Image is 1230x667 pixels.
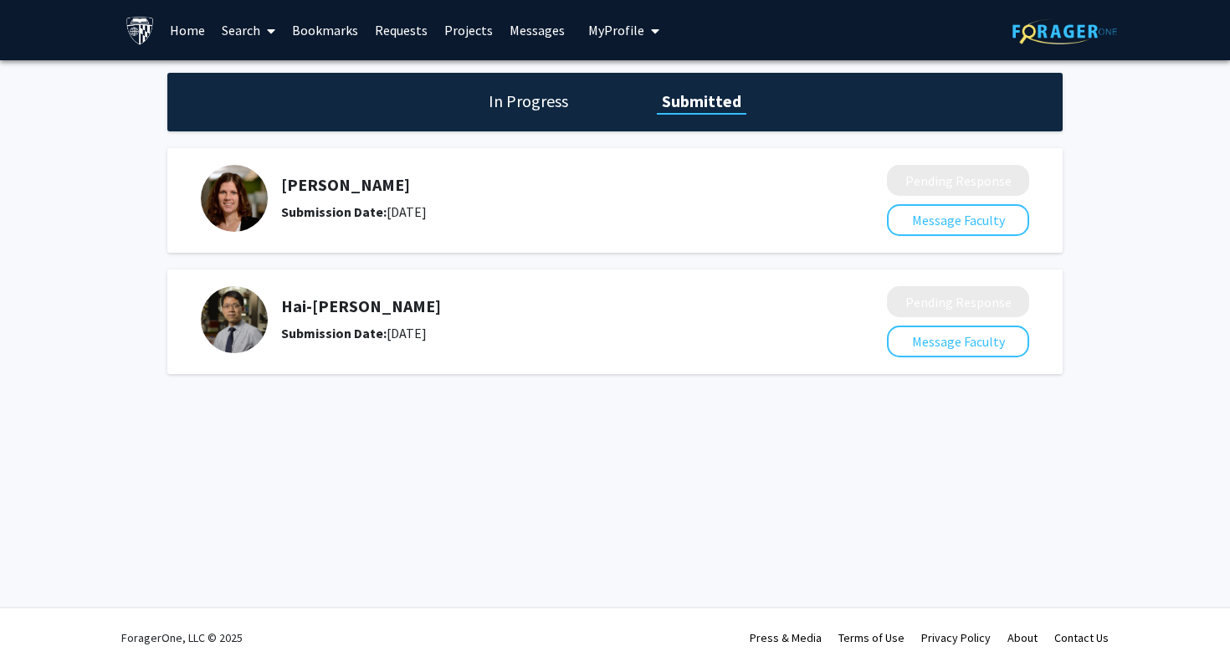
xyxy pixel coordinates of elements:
[281,323,798,343] div: [DATE]
[501,1,573,59] a: Messages
[121,608,243,667] div: ForagerOne, LLC © 2025
[213,1,284,59] a: Search
[201,286,268,353] img: Profile Picture
[887,212,1029,228] a: Message Faculty
[921,630,991,645] a: Privacy Policy
[887,165,1029,196] button: Pending Response
[284,1,366,59] a: Bookmarks
[126,16,155,45] img: Johns Hopkins University Logo
[657,90,746,113] h1: Submitted
[161,1,213,59] a: Home
[887,204,1029,236] button: Message Faculty
[13,592,71,654] iframe: Chat
[201,165,268,232] img: Profile Picture
[887,333,1029,350] a: Message Faculty
[484,90,573,113] h1: In Progress
[281,175,798,195] h5: [PERSON_NAME]
[887,326,1029,357] button: Message Faculty
[366,1,436,59] a: Requests
[1007,630,1038,645] a: About
[281,296,798,316] h5: Hai-[PERSON_NAME]
[436,1,501,59] a: Projects
[588,22,644,38] span: My Profile
[1054,630,1109,645] a: Contact Us
[750,630,822,645] a: Press & Media
[281,325,387,341] b: Submission Date:
[838,630,905,645] a: Terms of Use
[1012,18,1117,44] img: ForagerOne Logo
[281,202,798,222] div: [DATE]
[281,203,387,220] b: Submission Date:
[887,286,1029,317] button: Pending Response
